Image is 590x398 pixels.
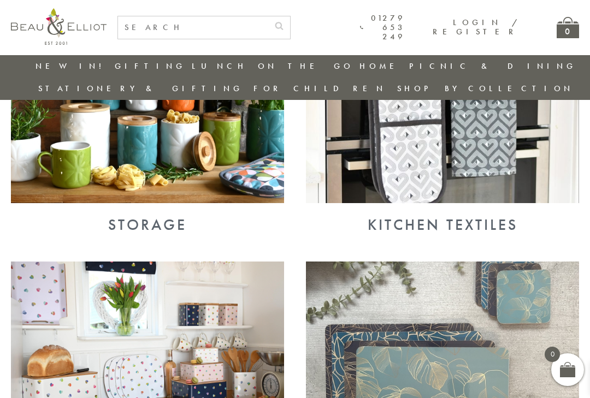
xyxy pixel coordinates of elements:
img: Kitchen Textiles [306,4,579,203]
a: Lunch On The Go [192,61,353,72]
a: Login / Register [433,17,518,37]
img: Storage [11,4,284,203]
a: New in! [36,61,109,72]
a: Home [359,61,403,72]
a: Storage Storage [11,194,284,234]
a: 0 [557,17,579,38]
a: Shop by collection [397,83,574,94]
div: Storage [11,216,284,234]
a: Stationery & Gifting [38,83,243,94]
a: For Children [253,83,386,94]
span: 0 [545,347,560,362]
a: Picnic & Dining [409,61,576,72]
a: 01279 653 249 [360,14,405,42]
input: SEARCH [118,16,268,39]
img: logo [11,8,107,45]
a: Kitchen Textiles Kitchen Textiles [306,194,579,234]
a: Gifting [115,61,186,72]
div: Kitchen Textiles [306,216,579,234]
